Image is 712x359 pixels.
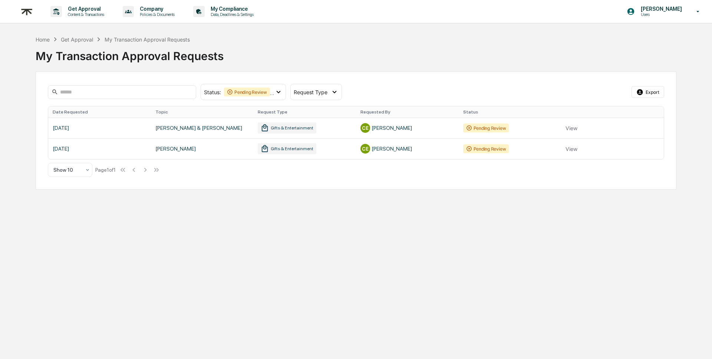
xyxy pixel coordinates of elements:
th: Topic [151,106,254,118]
th: Requested By [356,106,459,118]
p: Policies & Documents [134,12,178,17]
p: My Compliance [205,6,257,12]
button: Export [632,86,664,98]
p: Get Approval [62,6,108,12]
div: Get Approval [61,36,93,43]
iframe: Open customer support [688,335,708,355]
th: Request Type [253,106,356,118]
div: Home [36,36,50,43]
div: My Transaction Approval Requests [105,36,190,43]
div: My Transaction Approval Requests [36,43,676,63]
span: Status : [204,89,221,95]
span: Request Type [294,89,327,95]
div: Pending Review [224,88,270,96]
p: Users [635,12,686,17]
p: Company [134,6,178,12]
p: [PERSON_NAME] [635,6,686,12]
img: logo [18,3,36,21]
th: Date Requested [48,106,151,118]
p: Content & Transactions [62,12,108,17]
th: Status [459,106,561,118]
div: Page 1 of 1 [95,167,116,173]
p: Data, Deadlines & Settings [205,12,257,17]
